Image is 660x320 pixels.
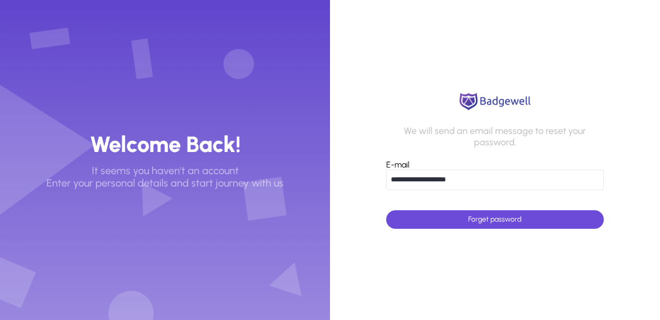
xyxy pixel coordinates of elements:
[386,160,409,170] label: E-mail
[386,210,604,229] button: Forget password
[456,91,534,112] img: logo.png
[90,131,241,158] h3: Welcome Back!
[92,164,239,177] p: It seems you haven't an account
[46,177,284,189] p: Enter your personal details and start journey with us
[386,126,604,148] p: We will send an email message to reset your password.
[468,215,521,224] span: Forget password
